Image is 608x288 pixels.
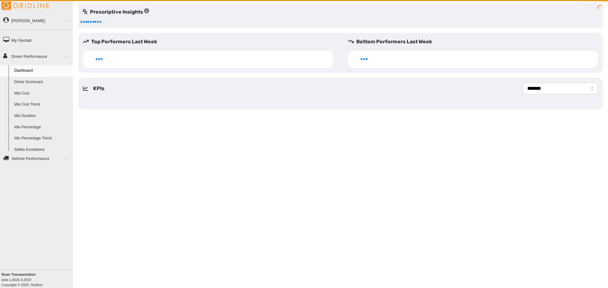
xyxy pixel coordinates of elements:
[2,273,36,276] b: Ruan Transportation
[11,88,73,99] a: Idle Cost
[83,38,338,46] h5: Top Performers Last Week
[11,133,73,144] a: Idle Percentage Trend
[11,110,73,122] a: Idle Duration
[11,144,73,156] a: Safety Exceptions
[2,272,73,287] div: Copyright © 2025, Gridline
[11,77,73,88] a: Driver Scorecard
[11,122,73,133] a: Idle Percentage
[11,65,73,77] a: Dashboard
[11,99,73,110] a: Idle Cost Trend
[83,8,149,16] h5: Prescriptive Insights
[2,278,31,282] i: beta v.2025.4.2019
[2,2,49,10] img: Gridline
[93,85,104,92] h5: KPIs
[348,38,603,46] h5: Bottom Performers Last Week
